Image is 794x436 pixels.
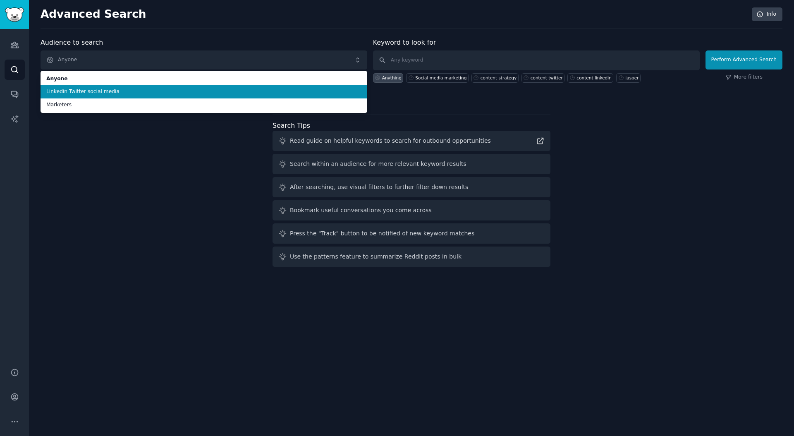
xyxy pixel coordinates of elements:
[290,183,468,192] div: After searching, use visual filters to further filter down results
[531,75,563,81] div: content twitter
[46,88,361,96] span: Linkedin Twitter social media
[290,206,432,215] div: Bookmark useful conversations you come across
[290,252,462,261] div: Use the patterns feature to summarize Reddit posts in bulk
[576,75,611,81] div: content linkedin
[373,38,436,46] label: Keyword to look for
[373,50,700,70] input: Any keyword
[725,74,763,81] a: More filters
[290,160,466,168] div: Search within an audience for more relevant keyword results
[752,7,782,22] a: Info
[382,75,402,81] div: Anything
[481,75,517,81] div: content strategy
[625,75,639,81] div: jasper
[41,50,367,69] button: Anyone
[41,38,103,46] label: Audience to search
[273,122,310,129] label: Search Tips
[415,75,466,81] div: Social media marketing
[290,137,491,145] div: Read guide on helpful keywords to search for outbound opportunities
[290,229,474,238] div: Press the "Track" button to be notified of new keyword matches
[5,7,24,22] img: GummySearch logo
[46,101,361,109] span: Marketers
[41,8,747,21] h2: Advanced Search
[706,50,782,69] button: Perform Advanced Search
[46,75,361,83] span: Anyone
[41,71,367,113] ul: Anyone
